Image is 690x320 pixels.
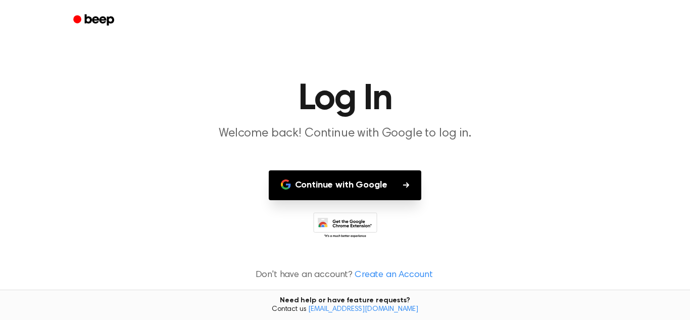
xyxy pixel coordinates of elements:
[12,268,678,282] p: Don't have an account?
[151,125,539,142] p: Welcome back! Continue with Google to log in.
[355,268,432,282] a: Create an Account
[308,306,418,313] a: [EMAIL_ADDRESS][DOMAIN_NAME]
[86,81,604,117] h1: Log In
[6,305,684,314] span: Contact us
[269,170,422,200] button: Continue with Google
[66,11,123,30] a: Beep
